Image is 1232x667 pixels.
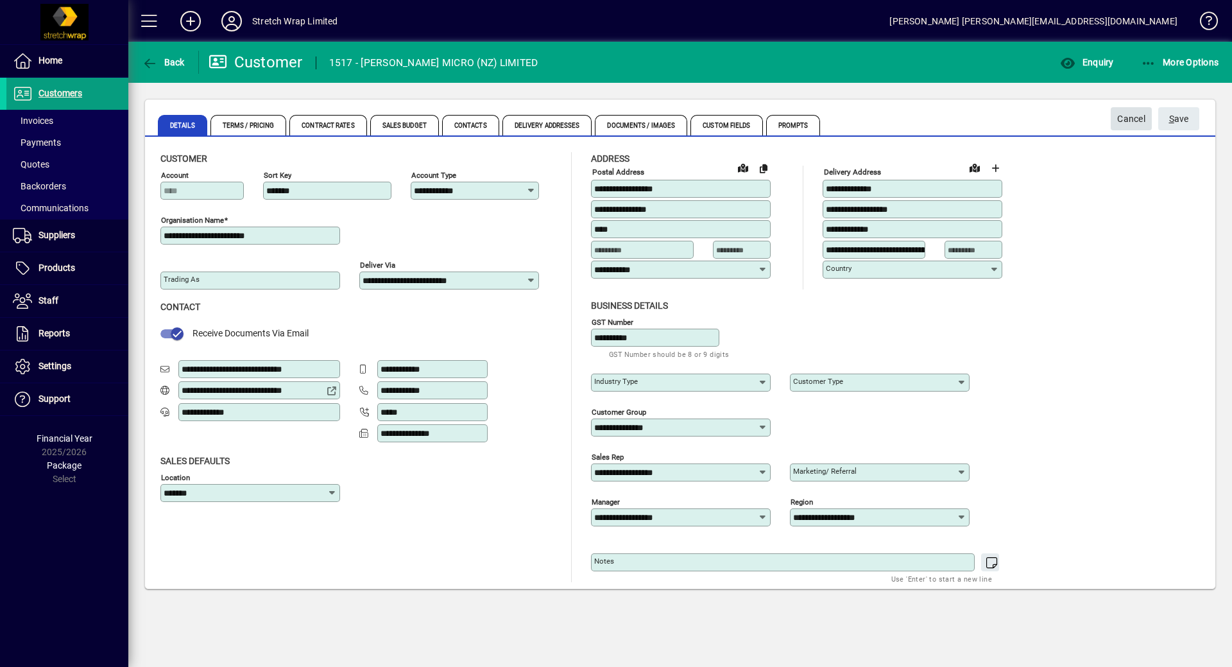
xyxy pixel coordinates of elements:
span: Sales Budget [370,115,439,135]
a: Products [6,252,128,284]
mat-label: Region [791,497,813,506]
span: Suppliers [38,230,75,240]
mat-label: GST Number [592,317,633,326]
button: Profile [211,10,252,33]
span: Prompts [766,115,821,135]
button: Enquiry [1057,51,1116,74]
a: Support [6,383,128,415]
mat-label: Organisation name [161,216,224,225]
a: Knowledge Base [1190,3,1216,44]
mat-label: Notes [594,557,614,566]
mat-label: Account [161,171,189,180]
span: Home [38,55,62,65]
button: Choose address [985,158,1005,178]
mat-label: Deliver via [360,261,395,270]
mat-label: Sort key [264,171,291,180]
span: Financial Year [37,433,92,444]
span: Business details [591,300,668,311]
span: Back [142,57,185,67]
span: Settings [38,361,71,371]
a: Quotes [6,153,128,175]
span: Reports [38,328,70,338]
span: Receive Documents Via Email [193,328,309,338]
mat-label: Location [161,472,190,481]
button: More Options [1138,51,1222,74]
mat-label: Trading as [164,275,200,284]
span: Details [158,115,207,135]
span: Custom Fields [690,115,762,135]
div: 1517 - [PERSON_NAME] MICRO (NZ) LIMITED [329,53,538,73]
span: Package [47,460,81,471]
div: Customer [209,52,303,73]
mat-label: Account Type [411,171,456,180]
a: Home [6,45,128,77]
span: Terms / Pricing [210,115,287,135]
span: Quotes [13,159,49,169]
span: Staff [38,295,58,306]
span: Invoices [13,116,53,126]
mat-label: Customer group [592,407,646,416]
span: More Options [1141,57,1219,67]
span: Contacts [442,115,499,135]
a: View on map [964,157,985,178]
span: Sales defaults [160,456,230,466]
a: Staff [6,285,128,317]
span: Cancel [1117,108,1145,130]
a: Reports [6,318,128,350]
app-page-header-button: Back [128,51,199,74]
div: [PERSON_NAME] [PERSON_NAME][EMAIL_ADDRESS][DOMAIN_NAME] [889,11,1177,31]
a: Payments [6,132,128,153]
button: Save [1158,107,1199,130]
mat-label: Sales rep [592,452,624,461]
a: View on map [733,157,753,178]
span: Documents / Images [595,115,687,135]
mat-label: Manager [592,497,620,506]
button: Add [170,10,211,33]
span: Products [38,263,75,273]
span: Enquiry [1060,57,1113,67]
span: Customer [160,153,207,164]
span: Backorders [13,181,66,191]
span: Customers [38,88,82,98]
div: Stretch Wrap Limited [252,11,338,31]
span: S [1169,114,1174,124]
button: Cancel [1111,107,1152,130]
a: Invoices [6,110,128,132]
span: Support [38,394,71,404]
mat-label: Customer type [793,377,843,386]
span: ave [1169,108,1189,130]
mat-hint: GST Number should be 8 or 9 digits [609,347,730,361]
a: Suppliers [6,220,128,252]
a: Settings [6,351,128,383]
span: Payments [13,137,61,148]
span: Contact [160,302,200,312]
button: Back [139,51,188,74]
mat-hint: Use 'Enter' to start a new line [891,571,992,586]
mat-label: Marketing/ Referral [793,467,857,476]
mat-label: Country [826,264,851,273]
span: Delivery Addresses [502,115,592,135]
a: Backorders [6,175,128,197]
a: Communications [6,197,128,219]
mat-label: Industry type [594,377,638,386]
span: Contract Rates [289,115,366,135]
button: Copy to Delivery address [753,158,774,178]
span: Communications [13,203,89,213]
span: Address [591,153,629,164]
